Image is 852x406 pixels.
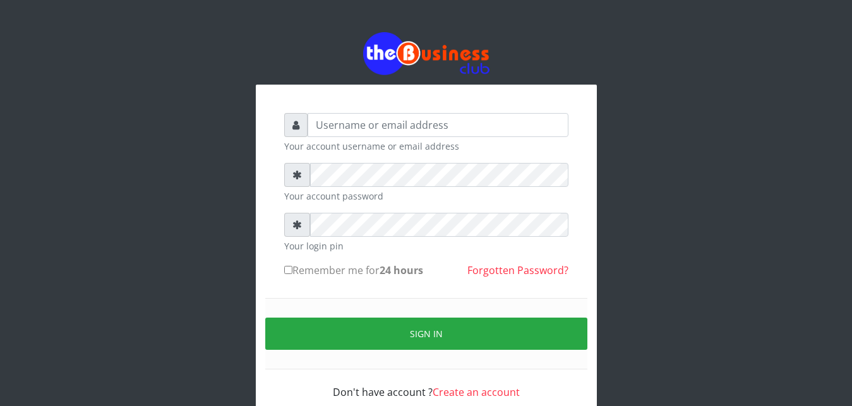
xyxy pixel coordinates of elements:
[284,266,292,274] input: Remember me for24 hours
[308,113,568,137] input: Username or email address
[284,239,568,253] small: Your login pin
[284,140,568,153] small: Your account username or email address
[284,369,568,400] div: Don't have account ?
[284,263,423,278] label: Remember me for
[380,263,423,277] b: 24 hours
[433,385,520,399] a: Create an account
[265,318,587,350] button: Sign in
[284,189,568,203] small: Your account password
[467,263,568,277] a: Forgotten Password?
